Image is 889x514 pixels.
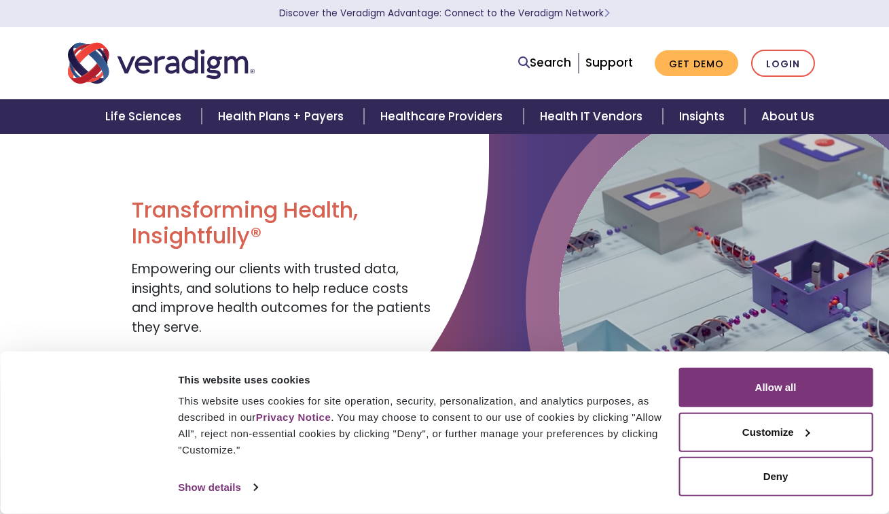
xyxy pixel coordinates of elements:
[604,7,610,20] span: Learn More
[178,393,663,458] div: This website uses cookies for site operation, security, personalization, and analytics purposes, ...
[89,99,202,134] a: Life Sciences
[663,99,745,134] a: Insights
[655,50,738,77] a: Get Demo
[279,7,610,20] a: Discover the Veradigm Advantage: Connect to the Veradigm NetworkLearn More
[178,477,257,498] a: Show details
[751,50,815,78] a: Login
[518,54,571,72] a: Search
[256,411,331,423] a: Privacy Notice
[364,99,523,134] a: Healthcare Providers
[524,99,663,134] a: Health IT Vendors
[132,197,434,250] h1: Transforming Health, Insightfully®
[678,457,873,496] button: Deny
[745,99,831,134] a: About Us
[132,260,431,337] span: Empowering our clients with trusted data, insights, and solutions to help reduce costs and improv...
[678,368,873,407] button: Allow all
[678,412,873,451] button: Customize
[68,41,255,86] img: Veradigm logo
[202,99,364,134] a: Health Plans + Payers
[178,371,663,388] div: This website uses cookies
[585,54,633,71] a: Support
